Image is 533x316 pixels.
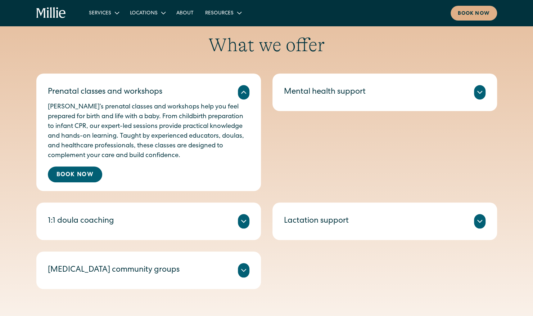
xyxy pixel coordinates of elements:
[171,7,199,19] a: About
[124,7,171,19] div: Locations
[205,10,234,17] div: Resources
[89,10,111,17] div: Services
[458,10,490,18] div: Book now
[199,7,247,19] div: Resources
[36,34,497,56] h2: What we offer
[130,10,158,17] div: Locations
[48,166,102,182] a: Book Now
[48,215,114,227] div: 1:1 doula coaching
[36,7,66,19] a: home
[284,86,366,98] div: Mental health support
[83,7,124,19] div: Services
[284,215,349,227] div: Lactation support
[48,264,180,276] div: [MEDICAL_DATA] community groups
[451,6,497,21] a: Book now
[48,102,249,161] p: [PERSON_NAME]’s prenatal classes and workshops help you feel prepared for birth and life with a b...
[48,86,162,98] div: Prenatal classes and workshops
